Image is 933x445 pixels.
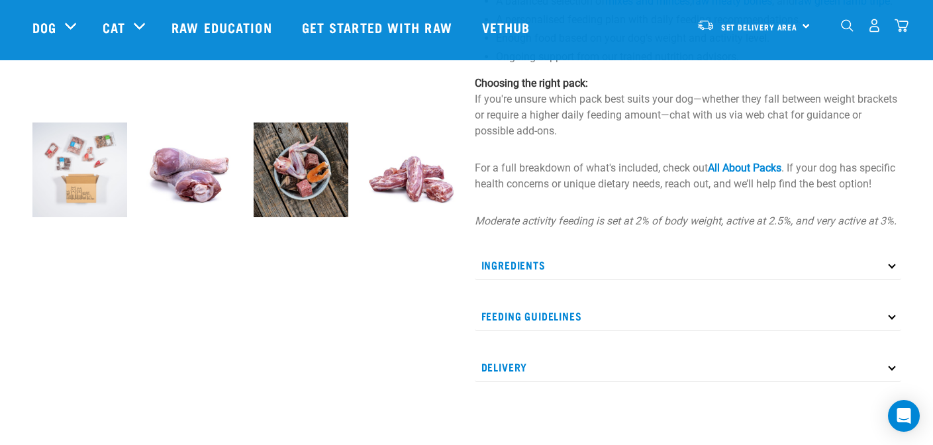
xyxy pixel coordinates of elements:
[158,1,288,54] a: Raw Education
[475,301,901,331] p: Feeding Guidelines
[475,160,901,192] p: For a full breakdown of what's included, check out . If your dog has specific health concerns or ...
[475,77,588,89] strong: Choosing the right pack:
[475,215,897,227] em: Moderate activity feeding is set at 2% of body weight, active at 2.5%, and very active at 3%.
[289,1,469,54] a: Get started with Raw
[32,17,56,37] a: Dog
[32,123,127,217] img: Dog Novel 0 2sec
[697,19,714,31] img: van-moving.png
[475,75,901,139] p: If you're unsure which pack best suits your dog—whether they fall between weight brackets or requ...
[364,123,459,217] img: Pile Of Duck Necks For Pets
[888,400,920,432] div: Open Intercom Messenger
[475,250,901,280] p: Ingredients
[254,123,348,217] img: Assortment of Raw Essentials Ingredients Including, Salmon Fillet, Cubed Beef And Tripe, Turkey W...
[475,352,901,382] p: Delivery
[708,162,781,174] a: All About Packs
[841,19,854,32] img: home-icon-1@2x.png
[469,1,547,54] a: Vethub
[143,123,238,217] img: 1253 Turkey Drums 01
[895,19,908,32] img: home-icon@2x.png
[721,25,798,29] span: Set Delivery Area
[867,19,881,32] img: user.png
[103,17,125,37] a: Cat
